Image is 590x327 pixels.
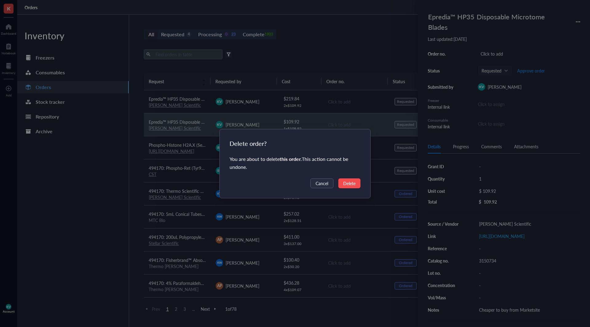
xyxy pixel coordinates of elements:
span: Cancel [316,180,328,187]
span: Delete [343,180,356,187]
button: Cancel [310,178,333,188]
div: You are about to delete This action cannot be undone. [230,155,361,171]
button: Delete [338,178,360,188]
strong: this order . [280,155,302,162]
div: Delete order? [230,139,267,148]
